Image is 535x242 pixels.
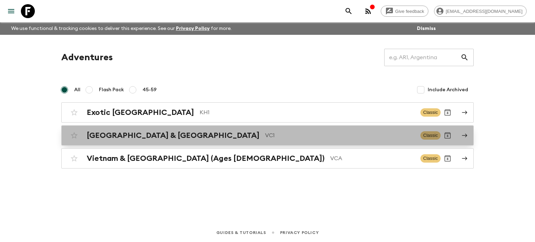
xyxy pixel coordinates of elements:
span: Classic [420,108,441,117]
p: VCA [330,154,415,163]
button: menu [4,4,18,18]
a: Privacy Policy [280,229,319,236]
a: Exotic [GEOGRAPHIC_DATA]KH1ClassicArchive [61,102,474,123]
span: Give feedback [391,9,428,14]
a: Guides & Tutorials [216,229,266,236]
span: All [74,86,80,93]
a: Vietnam & [GEOGRAPHIC_DATA] (Ages [DEMOGRAPHIC_DATA])VCAClassicArchive [61,148,474,169]
p: We use functional & tracking cookies to deliver this experience. See our for more. [8,22,234,35]
button: Archive [441,106,455,119]
h2: Exotic [GEOGRAPHIC_DATA] [87,108,194,117]
span: [EMAIL_ADDRESS][DOMAIN_NAME] [442,9,526,14]
a: Privacy Policy [176,26,210,31]
button: Archive [441,151,455,165]
span: Flash Pack [99,86,124,93]
a: [GEOGRAPHIC_DATA] & [GEOGRAPHIC_DATA]VC1ClassicArchive [61,125,474,146]
h1: Adventures [61,50,113,64]
button: Dismiss [415,24,437,33]
div: [EMAIL_ADDRESS][DOMAIN_NAME] [434,6,527,17]
h2: Vietnam & [GEOGRAPHIC_DATA] (Ages [DEMOGRAPHIC_DATA]) [87,154,325,163]
p: VC1 [265,131,415,140]
h2: [GEOGRAPHIC_DATA] & [GEOGRAPHIC_DATA] [87,131,259,140]
span: Classic [420,154,441,163]
p: KH1 [200,108,415,117]
button: Archive [441,128,455,142]
span: Include Archived [428,86,468,93]
button: search adventures [342,4,356,18]
a: Give feedback [381,6,428,17]
input: e.g. AR1, Argentina [384,48,460,67]
span: Classic [420,131,441,140]
span: 45-59 [142,86,157,93]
